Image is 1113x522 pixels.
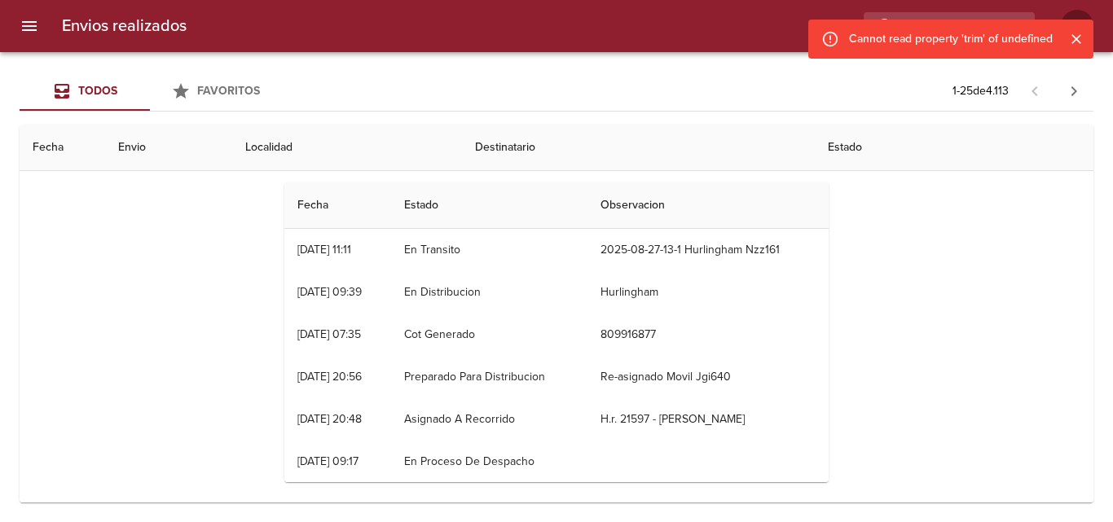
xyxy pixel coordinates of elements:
td: En Distribucion [391,271,587,314]
div: Abrir información de usuario [1061,10,1093,42]
td: H.r. 21597 - [PERSON_NAME] [587,398,829,441]
span: Pagina anterior [1015,82,1054,99]
span: Todos [78,84,117,98]
td: En Proceso De Despacho [391,441,587,483]
div: [DATE] 07:35 [297,327,361,341]
div: [DATE] 20:56 [297,370,362,384]
div: [DATE] 11:11 [297,243,351,257]
div: Tabs Envios [20,72,280,111]
td: Preparado Para Distribucion [391,356,587,398]
p: 1 - 25 de 4.113 [952,83,1009,99]
th: Localidad [232,125,461,171]
td: En Transito [391,229,587,271]
span: Favoritos [197,84,260,98]
th: Fecha [284,182,391,229]
th: Destinatario [462,125,815,171]
div: [DATE] 09:39 [297,285,362,299]
td: 809916877 [587,314,829,356]
td: Re-asignado Movil Jgi640 [587,356,829,398]
th: Estado [815,125,1093,171]
div: [DATE] 09:17 [297,454,359,468]
th: Envio [105,125,232,171]
td: Cot Generado [391,314,587,356]
div: SS [1061,10,1093,42]
input: buscar [864,12,1007,41]
button: menu [10,7,49,46]
th: Fecha [20,125,105,171]
td: 2025-08-27-13-1 Hurlingham Nzz161 [587,229,829,271]
span: Pagina siguiente [1054,72,1093,111]
th: Observacion [587,182,829,229]
table: Tabla de seguimiento [284,182,829,483]
div: [DATE] 20:48 [297,412,362,426]
div: Cannot read property 'trim' of undefined [849,24,1053,54]
th: Estado [391,182,587,229]
button: Cerrar [1066,29,1087,50]
td: Hurlingham [587,271,829,314]
h6: Envios realizados [62,13,187,39]
td: Asignado A Recorrido [391,398,587,441]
